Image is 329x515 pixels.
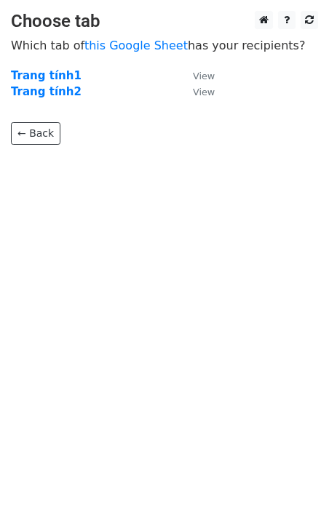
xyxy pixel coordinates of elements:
p: Which tab of has your recipients? [11,38,318,53]
a: this Google Sheet [84,39,188,52]
small: View [193,71,215,81]
a: Trang tính1 [11,69,82,82]
a: ← Back [11,122,60,145]
a: View [178,85,215,98]
small: View [193,87,215,97]
a: Trang tính2 [11,85,82,98]
a: View [178,69,215,82]
h3: Choose tab [11,11,318,32]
